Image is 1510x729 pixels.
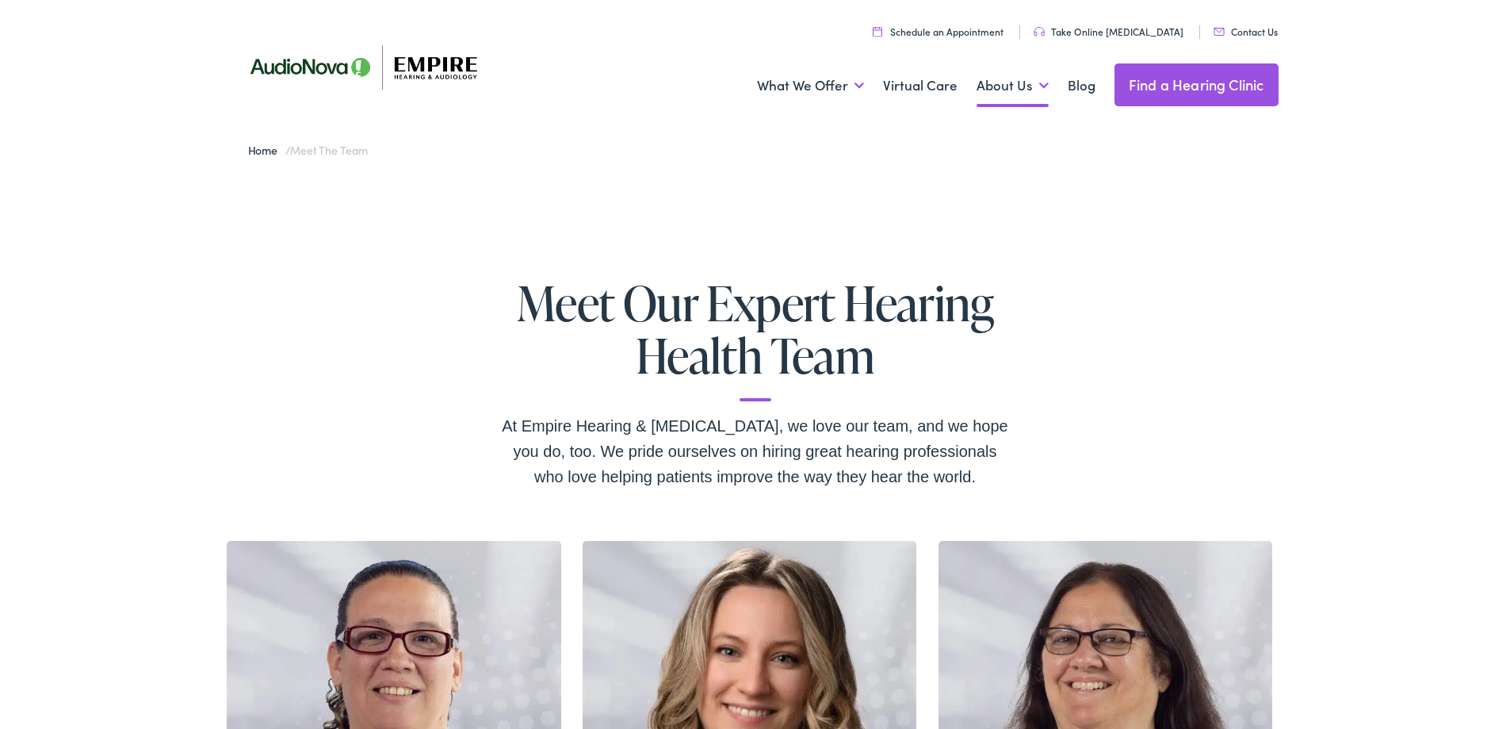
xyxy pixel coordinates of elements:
[248,142,285,158] a: Home
[757,56,864,115] a: What We Offer
[1034,25,1183,38] a: Take Online [MEDICAL_DATA]
[1034,27,1045,36] img: utility icon
[290,142,367,158] span: Meet the Team
[977,56,1049,115] a: About Us
[1214,28,1225,36] img: utility icon
[883,56,958,115] a: Virtual Care
[873,25,1003,38] a: Schedule an Appointment
[248,142,368,158] span: /
[502,277,1009,401] h1: Meet Our Expert Hearing Health Team
[873,26,882,36] img: utility icon
[502,413,1009,489] div: At Empire Hearing & [MEDICAL_DATA], we love our team, and we hope you do, too. We pride ourselves...
[1114,63,1279,106] a: Find a Hearing Clinic
[1068,56,1095,115] a: Blog
[1214,25,1278,38] a: Contact Us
